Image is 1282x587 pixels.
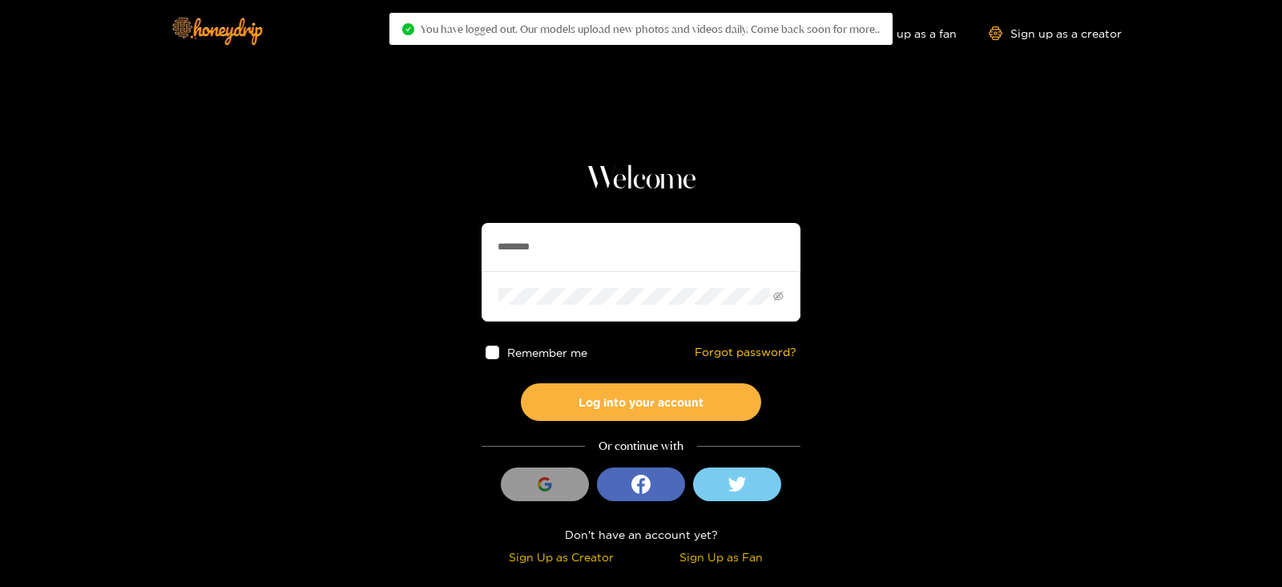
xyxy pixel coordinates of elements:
div: Don't have an account yet? [482,525,800,544]
div: Sign Up as Creator [486,548,637,566]
span: Remember me [507,346,587,358]
a: Sign up as a fan [847,26,957,40]
a: Forgot password? [695,346,796,359]
span: check-circle [402,23,414,35]
div: Or continue with [482,437,800,455]
a: Sign up as a creator [989,26,1122,40]
span: eye-invisible [773,291,784,302]
h1: Welcome [482,160,800,199]
div: Sign Up as Fan [645,548,796,566]
span: You have logged out. Our models upload new photos and videos daily. Come back soon for more.. [421,22,880,35]
button: Log into your account [521,383,761,421]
